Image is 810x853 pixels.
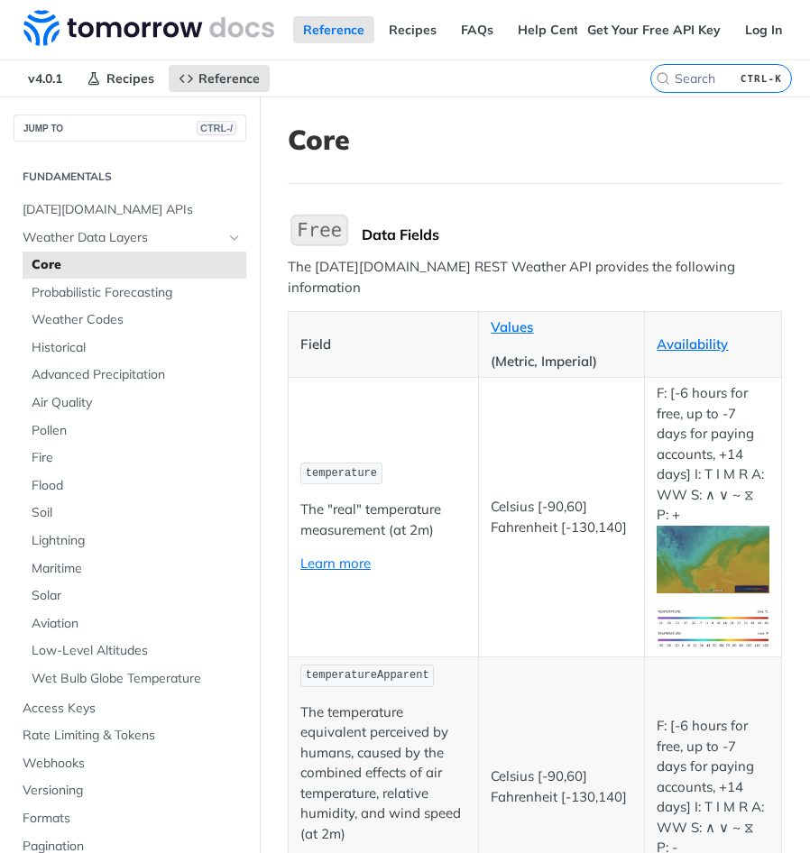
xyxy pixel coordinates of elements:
h1: Core [288,124,782,156]
p: Celsius [-90,60] Fahrenheit [-130,140] [491,497,632,537]
span: Wet Bulb Globe Temperature [32,670,242,688]
span: Core [32,256,242,274]
a: Webhooks [14,750,246,777]
a: Core [23,252,246,279]
a: Recipes [77,65,164,92]
a: Low-Level Altitudes [23,637,246,665]
a: FAQs [451,16,503,43]
span: temperatureApparent [306,669,429,682]
a: Values [491,318,533,335]
span: v4.0.1 [18,65,72,92]
span: Expand image [657,608,769,625]
a: Weather Codes [23,307,246,334]
span: Aviation [32,615,242,633]
a: Fire [23,445,246,472]
a: Lightning [23,527,246,555]
a: Aviation [23,610,246,637]
a: Weather Data LayersHide subpages for Weather Data Layers [14,225,246,252]
a: Get Your Free API Key [577,16,731,43]
div: Data Fields [362,225,782,243]
p: The [DATE][DOMAIN_NAME] REST Weather API provides the following information [288,257,782,298]
button: JUMP TOCTRL-/ [14,115,246,142]
span: Soil [32,504,242,522]
span: Pollen [32,422,242,440]
span: Maritime [32,560,242,578]
a: Learn more [300,555,371,572]
a: [DATE][DOMAIN_NAME] APIs [14,197,246,224]
span: Versioning [23,782,242,800]
span: Recipes [106,70,154,87]
svg: Search [656,71,670,86]
span: Rate Limiting & Tokens [23,727,242,745]
span: Lightning [32,532,242,550]
span: Air Quality [32,394,242,412]
img: Tomorrow.io Weather API Docs [23,10,274,46]
p: The "real" temperature measurement (at 2m) [300,500,466,540]
a: Probabilistic Forecasting [23,280,246,307]
button: Hide subpages for Weather Data Layers [227,231,242,245]
a: Flood [23,472,246,500]
a: Availability [657,335,728,353]
p: The temperature equivalent perceived by humans, caused by the combined effects of air temperature... [300,702,466,845]
p: (Metric, Imperial) [491,352,632,372]
a: Access Keys [14,695,246,722]
span: temperature [306,467,377,480]
span: Historical [32,339,242,357]
p: Field [300,335,466,355]
span: Expand image [657,629,769,647]
a: Help Center [508,16,601,43]
p: Celsius [-90,60] Fahrenheit [-130,140] [491,766,632,807]
span: Webhooks [23,755,242,773]
span: Formats [23,810,242,828]
span: Expand image [657,549,769,566]
span: Flood [32,477,242,495]
kbd: CTRL-K [736,69,787,87]
a: Rate Limiting & Tokens [14,722,246,749]
a: Soil [23,500,246,527]
span: Access Keys [23,700,242,718]
a: Log In [735,16,792,43]
a: Reference [169,65,270,92]
a: Historical [23,335,246,362]
span: [DATE][DOMAIN_NAME] APIs [23,201,242,219]
span: Probabilistic Forecasting [32,284,242,302]
a: Recipes [379,16,446,43]
a: Wet Bulb Globe Temperature [23,665,246,692]
a: Versioning [14,777,246,804]
a: Maritime [23,555,246,582]
span: Advanced Precipitation [32,366,242,384]
span: Weather Data Layers [23,229,223,247]
span: Reference [198,70,260,87]
span: Low-Level Altitudes [32,642,242,660]
a: Formats [14,805,246,832]
span: Solar [32,587,242,605]
a: Pollen [23,417,246,445]
h2: Fundamentals [14,169,246,185]
a: Solar [23,582,246,610]
span: CTRL-/ [197,121,236,135]
a: Advanced Precipitation [23,362,246,389]
p: F: [-6 hours for free, up to -7 days for paying accounts, +14 days] I: T I M R A: WW S: ∧ ∨ ~ ⧖ P: + [657,383,769,592]
a: Air Quality [23,390,246,417]
span: Fire [32,449,242,467]
span: Weather Codes [32,311,242,329]
a: Reference [293,16,374,43]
